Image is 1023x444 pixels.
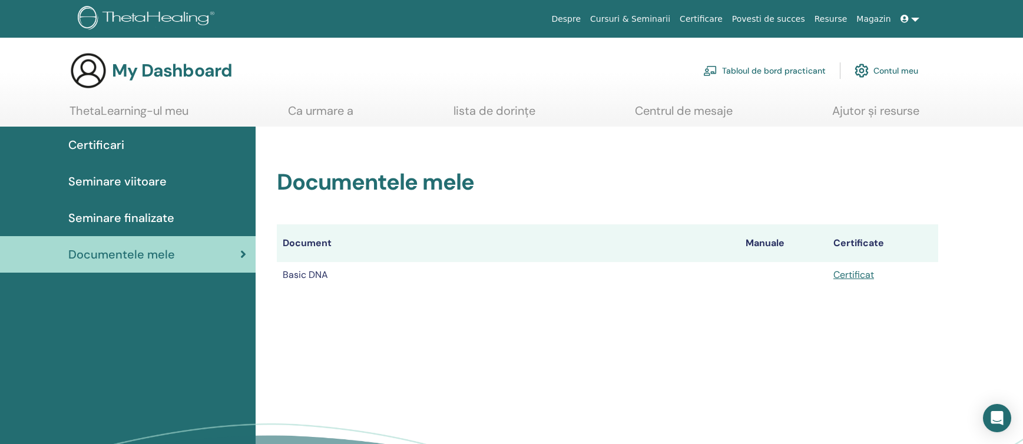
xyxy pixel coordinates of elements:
[68,209,174,227] span: Seminare finalizate
[740,224,827,262] th: Manuale
[112,60,232,81] h3: My Dashboard
[983,404,1011,432] div: Open Intercom Messenger
[547,8,585,30] a: Despre
[453,104,535,127] a: lista de dorințe
[69,52,107,90] img: generic-user-icon.jpg
[68,173,167,190] span: Seminare viitoare
[727,8,810,30] a: Povesti de succes
[703,65,717,76] img: chalkboard-teacher.svg
[277,169,938,196] h2: Documentele mele
[68,246,175,263] span: Documentele mele
[855,58,918,84] a: Contul meu
[833,269,874,281] a: Certificat
[68,136,124,154] span: Certificari
[635,104,733,127] a: Centrul de mesaje
[675,8,727,30] a: Certificare
[852,8,895,30] a: Magazin
[277,262,740,288] td: Basic DNA
[78,6,218,32] img: logo.png
[832,104,919,127] a: Ajutor și resurse
[585,8,675,30] a: Cursuri & Seminarii
[277,224,740,262] th: Document
[855,61,869,81] img: cog.svg
[810,8,852,30] a: Resurse
[69,104,188,127] a: ThetaLearning-ul meu
[288,104,353,127] a: Ca urmare a
[703,58,826,84] a: Tabloul de bord practicant
[827,224,938,262] th: Certificate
